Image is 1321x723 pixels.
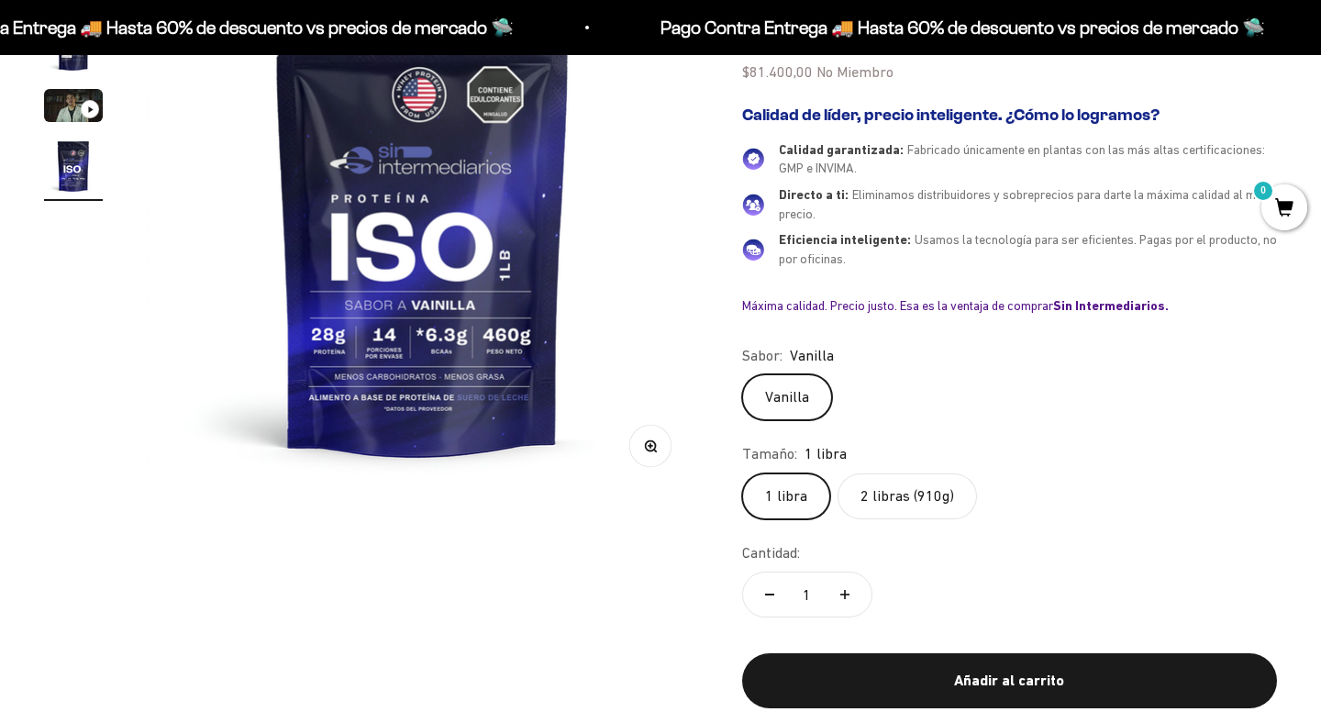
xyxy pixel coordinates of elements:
[44,89,103,128] button: Ir al artículo 3
[816,63,894,80] span: No Miembro
[779,142,904,157] span: Calidad garantizada:
[1252,180,1274,202] mark: 0
[660,13,1264,42] p: Pago Contra Entrega 🚚 Hasta 60% de descuento vs precios de mercado 🛸
[742,63,813,80] span: $81.400,00
[818,573,871,617] button: Aumentar cantidad
[742,194,764,216] img: Directo a ti
[742,297,1277,314] div: Máxima calidad. Precio justo. Esa es la ventaja de comprar
[816,39,873,56] span: Miembro
[779,669,1240,693] div: Añadir al carrito
[790,344,834,368] span: Vanilla
[743,573,796,617] button: Reducir cantidad
[1261,199,1307,219] a: 0
[779,232,1277,266] span: Usamos la tecnología para ser eficientes. Pagas por el producto, no por oficinas.
[742,148,764,170] img: Calidad garantizada
[779,187,849,202] span: Directo a ti:
[805,442,847,466] span: 1 libra
[1053,298,1169,313] b: Sin Intermediarios.
[742,39,813,56] span: $74.000,00
[742,344,783,368] legend: Sabor:
[779,142,1265,176] span: Fabricado únicamente en plantas con las más altas certificaciones: GMP e INVIMA.
[742,239,764,261] img: Eficiencia inteligente
[742,442,797,466] legend: Tamaño:
[742,653,1277,708] button: Añadir al carrito
[779,187,1277,221] span: Eliminamos distribuidores y sobreprecios para darte la máxima calidad al mejor precio.
[44,137,103,195] img: Proteína Aislada ISO - Vainilla
[742,541,800,565] label: Cantidad:
[44,137,103,201] button: Ir al artículo 4
[779,232,911,247] span: Eficiencia inteligente:
[742,106,1277,126] h2: Calidad de líder, precio inteligente. ¿Cómo lo logramos?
